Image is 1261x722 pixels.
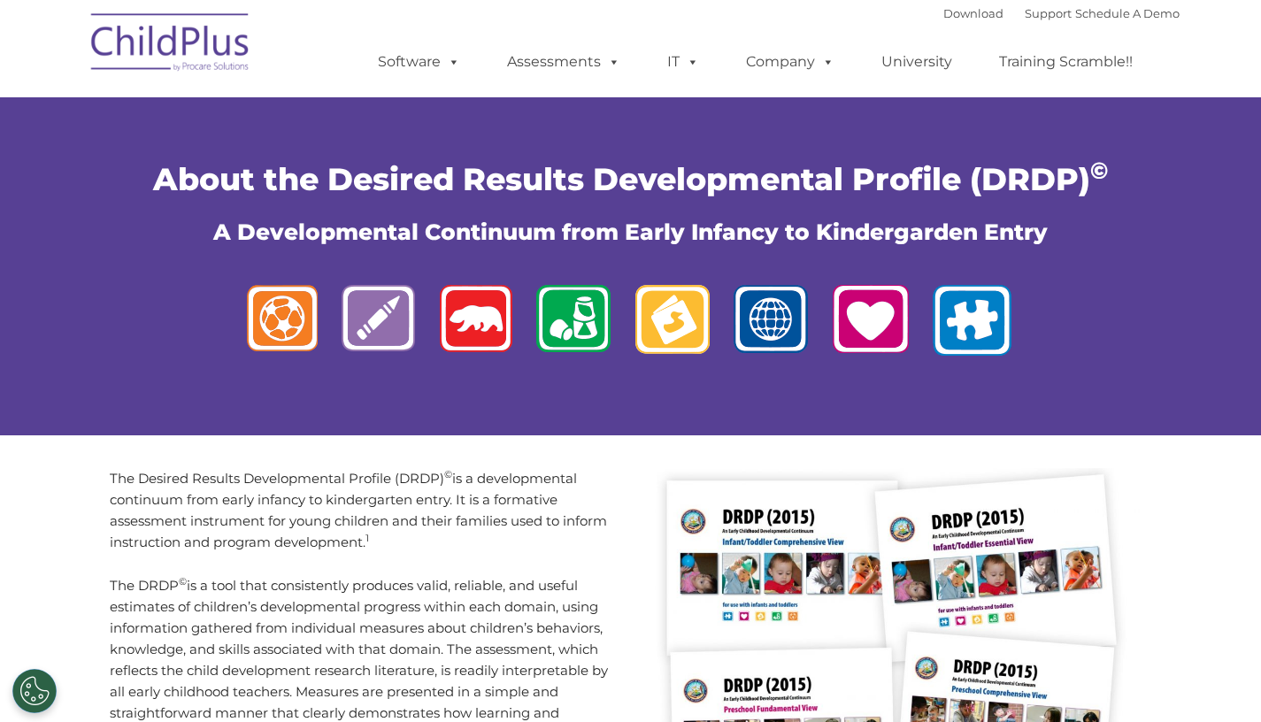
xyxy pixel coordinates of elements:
font: | [943,6,1180,20]
a: Company [728,44,852,80]
a: IT [650,44,717,80]
a: Schedule A Demo [1075,6,1180,20]
span: About the Desired Results Developmental Profile (DRDP) [153,160,1108,198]
sup: © [1090,157,1108,185]
sup: © [179,575,187,588]
a: Assessments [489,44,638,80]
a: Software [360,44,478,80]
a: Support [1025,6,1072,20]
button: Cookies Settings [12,669,57,713]
a: University [864,44,970,80]
p: The Desired Results Developmental Profile (DRDP) is a developmental continuum from early infancy ... [110,468,618,553]
span: A Developmental Continuum from Early Infancy to Kindergarden Entry [213,219,1048,245]
img: logos [233,274,1029,373]
a: Training Scramble!! [981,44,1150,80]
img: ChildPlus by Procare Solutions [82,1,259,89]
sup: 1 [365,532,369,544]
sup: © [444,468,452,480]
a: Download [943,6,1003,20]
